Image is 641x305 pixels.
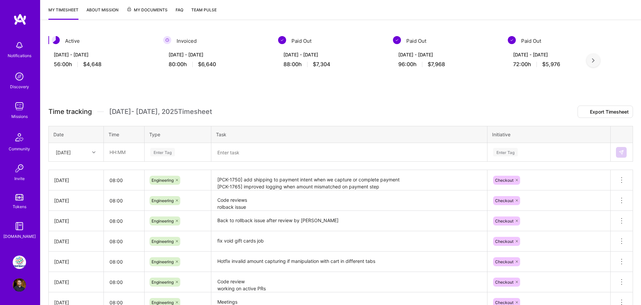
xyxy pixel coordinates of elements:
[495,259,513,264] span: Checkout
[11,129,27,145] img: Community
[152,239,174,244] span: Engineering
[48,108,92,116] span: Time tracking
[393,36,401,44] img: Paid Out
[278,36,385,46] div: Paid Out
[13,100,26,113] img: teamwork
[212,232,486,251] textarea: fix void gift cards job
[393,36,500,46] div: Paid Out
[592,58,595,63] img: right
[198,61,216,68] span: $6,640
[398,61,494,68] div: 96:00 h
[191,7,217,12] span: Team Pulse
[56,149,71,156] div: [DATE]
[11,278,28,292] a: User Avatar
[52,36,60,44] img: Active
[212,211,486,231] textarea: Back to rollback issue after review by [PERSON_NAME]
[104,212,144,230] input: HH:MM
[211,126,487,143] th: Task
[152,300,174,305] span: Engineering
[10,83,29,90] div: Discovery
[92,151,95,154] i: icon Chevron
[54,279,98,286] div: [DATE]
[54,61,150,68] div: 56:00 h
[145,126,211,143] th: Type
[495,280,513,285] span: Checkout
[127,6,168,14] span: My Documents
[104,253,144,271] input: HH:MM
[109,131,140,138] div: Time
[54,177,98,184] div: [DATE]
[152,178,174,183] span: Engineering
[104,273,144,291] input: HH:MM
[495,300,513,305] span: Checkout
[13,162,26,175] img: Invite
[619,150,624,155] img: Submit
[13,278,26,292] img: User Avatar
[13,39,26,52] img: bell
[104,192,144,209] input: HH:MM
[54,51,150,58] div: [DATE] - [DATE]
[578,106,633,118] button: Export Timesheet
[15,194,23,200] img: tokens
[212,273,486,292] textarea: Code review working on active PRs
[54,238,98,245] div: [DATE]
[13,219,26,233] img: guide book
[495,239,513,244] span: Checkout
[495,198,513,203] span: Checkout
[11,113,28,120] div: Missions
[83,61,101,68] span: $4,648
[163,36,171,44] img: Invoiced
[191,6,217,20] a: Team Pulse
[428,61,445,68] span: $7,968
[495,178,513,183] span: Checkout
[48,36,155,46] div: Active
[492,131,606,138] div: Initiative
[163,36,270,46] div: Invoiced
[49,126,104,143] th: Date
[152,198,174,203] span: Engineering
[11,256,28,269] a: PepsiCo: SodaStream Intl. 2024 AOP
[104,233,144,250] input: HH:MM
[278,36,286,44] img: Paid Out
[152,218,174,223] span: Engineering
[152,280,174,285] span: Engineering
[3,233,36,240] div: [DOMAIN_NAME]
[493,147,518,157] div: Enter Tag
[542,61,560,68] span: $5,976
[54,258,98,265] div: [DATE]
[212,191,486,210] textarea: Code reviews rolback issue calls
[14,175,25,182] div: Invite
[127,6,168,20] a: My Documents
[13,203,26,210] div: Tokens
[508,36,516,44] img: Paid Out
[169,61,265,68] div: 80:00 h
[54,197,98,204] div: [DATE]
[513,61,609,68] div: 72:00 h
[283,51,380,58] div: [DATE] - [DATE]
[495,218,513,223] span: Checkout
[13,13,27,25] img: logo
[582,110,587,115] i: icon Download
[508,36,615,46] div: Paid Out
[212,171,486,190] textarea: [PCK-1750] add shipping to payment intent when we capture or complete payment [PCK-1765] improved...
[13,256,26,269] img: PepsiCo: SodaStream Intl. 2024 AOP
[398,51,494,58] div: [DATE] - [DATE]
[283,61,380,68] div: 88:00 h
[109,108,212,116] span: [DATE] - [DATE] , 2025 Timesheet
[104,171,144,189] input: HH:MM
[54,217,98,224] div: [DATE]
[104,143,144,161] input: HH:MM
[13,70,26,83] img: discovery
[212,252,486,271] textarea: Hotfix invalid amount capturing if manipulation with cart in different tabs
[152,259,174,264] span: Engineering
[9,145,30,152] div: Community
[176,6,183,20] a: FAQ
[169,51,265,58] div: [DATE] - [DATE]
[150,147,175,157] div: Enter Tag
[48,6,78,20] a: My timesheet
[313,61,330,68] span: $7,304
[8,52,31,59] div: Notifications
[513,51,609,58] div: [DATE] - [DATE]
[86,6,119,20] a: About Mission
